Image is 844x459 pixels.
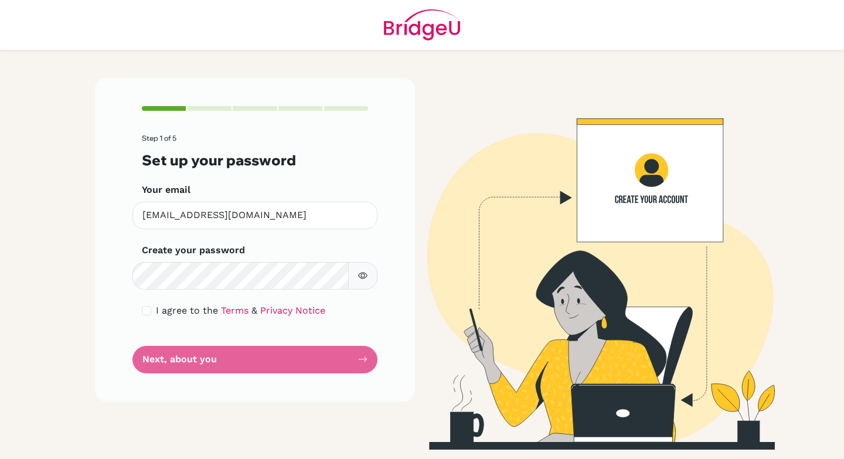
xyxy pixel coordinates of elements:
a: Terms [221,305,249,316]
label: Your email [142,183,190,197]
a: Privacy Notice [260,305,325,316]
label: Create your password [142,243,245,257]
span: I agree to the [156,305,218,316]
input: Insert your email* [132,202,377,229]
span: & [251,305,257,316]
h3: Set up your password [142,152,368,169]
span: Step 1 of 5 [142,134,176,142]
